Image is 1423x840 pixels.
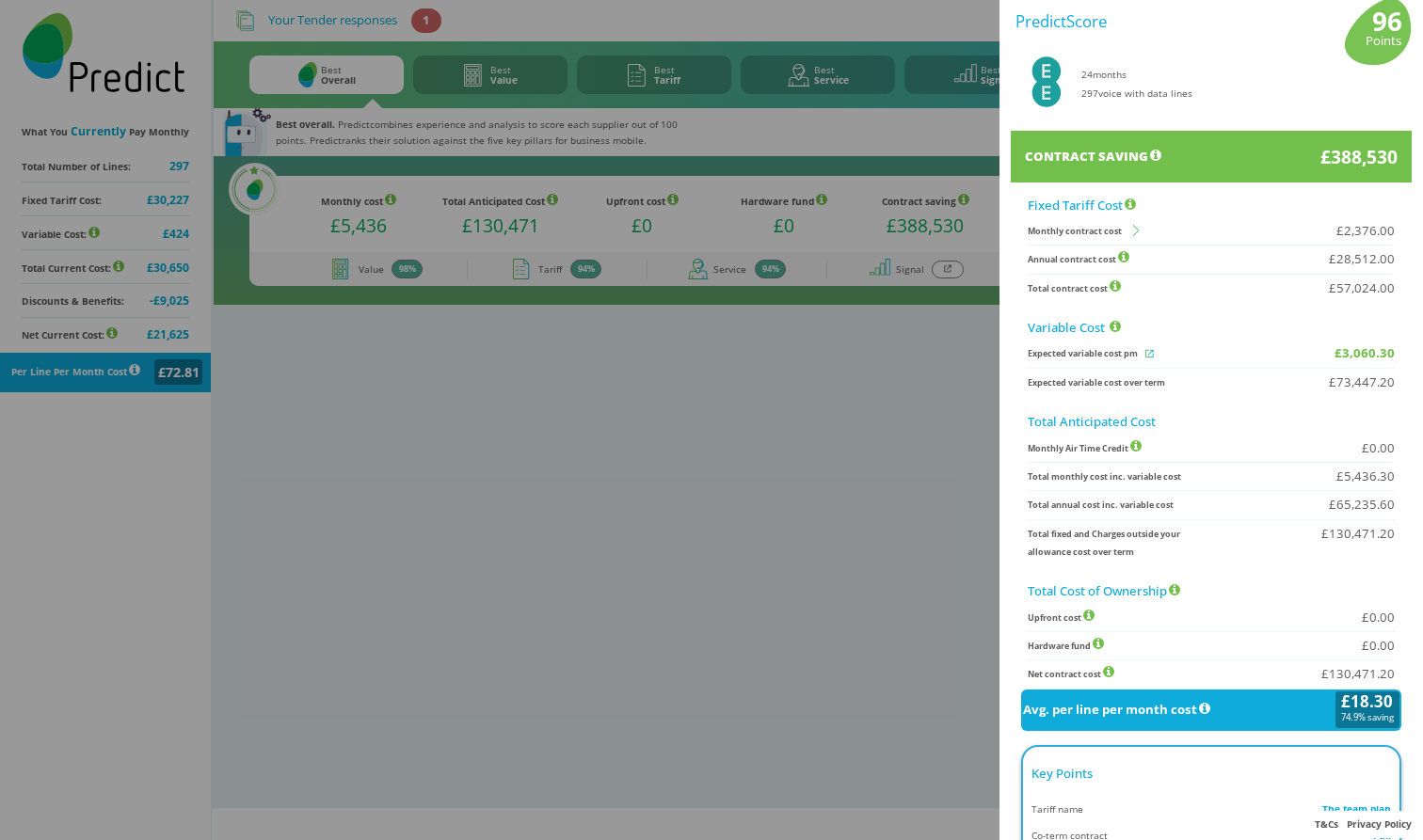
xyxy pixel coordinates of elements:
[1362,439,1395,457] span: £0.00
[1028,468,1336,485] span: Total monthly cost inc. variable cost
[1329,250,1395,268] span: £28,512.00
[1028,579,1395,603] div: Total Cost of Ownership
[1028,665,1321,683] span: Net contract cost
[1335,344,1395,362] span: £3,060.30
[1362,609,1395,626] span: £0.00
[1028,439,1362,457] span: Monthly Air Time Credit
[1347,817,1412,831] a: Privacy Policy
[1315,817,1338,831] a: T&Cs
[1336,222,1395,240] span: £2,376.00
[1081,85,1192,103] div: 297 voice with data lines
[1028,637,1362,655] span: Hardware fund
[1329,279,1395,297] span: £57,024.00
[1028,194,1395,217] div: Fixed Tariff Cost
[1028,525,1321,561] span: Total fixed and Charges outside your allowance cost over term
[1321,665,1395,683] span: £130,471.20
[1028,344,1335,362] span: Expected variable cost pm
[1336,468,1395,485] span: £5,436.30
[1028,250,1329,268] span: Annual contract cost
[1028,316,1395,340] div: Variable Cost
[1028,609,1362,626] span: Upfront cost
[1335,691,1399,728] span: £18.30
[1320,148,1398,166] span: £388,530
[1329,373,1395,391] span: £73,447.20
[1031,798,1083,822] div: Tariff name
[1365,9,1402,31] h1: 96
[1341,710,1394,726] div: 74.9 % saving
[1028,410,1395,434] div: Total Anticipated Cost
[1322,798,1391,822] div: The team plan
[1321,525,1395,561] span: £130,471.20
[1081,66,1192,84] div: 24 months
[1031,762,1392,785] div: Key Points
[1362,637,1395,655] span: £0.00
[1028,222,1336,240] span: Monthly contract cost
[1329,496,1395,514] span: £65,235.60
[1365,30,1402,51] div: Points
[1028,279,1329,297] span: Total contract cost
[1023,701,1335,719] span: Avg. per line per month cost
[1015,12,1107,30] span: Predict Score
[1028,496,1329,514] span: Total annual cost inc. variable cost
[1025,148,1320,166] div: CONTRACT SAVING
[1028,373,1329,391] span: Expected variable cost over term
